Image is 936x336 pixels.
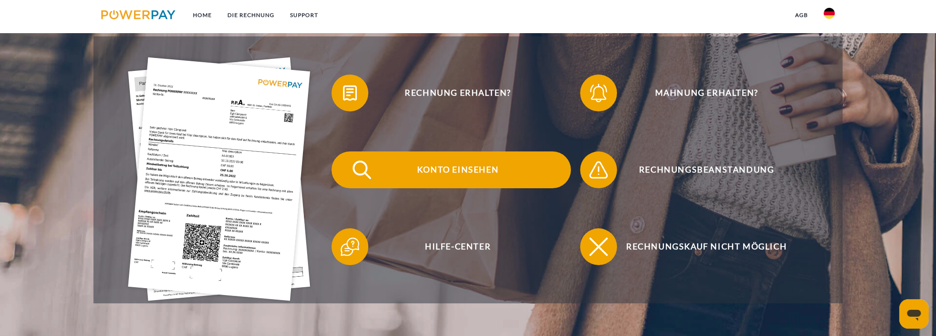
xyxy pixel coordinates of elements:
[345,151,570,188] span: Konto einsehen
[331,75,571,111] button: Rechnung erhalten?
[580,228,820,265] button: Rechnungskauf nicht möglich
[587,81,610,104] img: qb_bell.svg
[331,228,571,265] button: Hilfe-Center
[350,158,373,181] img: qb_search.svg
[824,8,835,19] img: de
[220,7,282,23] a: DIE RECHNUNG
[338,235,361,258] img: qb_help.svg
[593,228,819,265] span: Rechnungskauf nicht möglich
[282,7,326,23] a: SUPPORT
[128,58,311,301] img: single_invoice_powerpay_de.jpg
[593,75,819,111] span: Mahnung erhalten?
[101,10,175,19] img: logo-powerpay.svg
[899,299,929,329] iframe: Schaltfläche zum Öffnen des Messaging-Fensters
[587,235,610,258] img: qb_close.svg
[345,75,570,111] span: Rechnung erhalten?
[345,228,570,265] span: Hilfe-Center
[331,151,571,188] button: Konto einsehen
[580,75,820,111] button: Mahnung erhalten?
[580,151,820,188] button: Rechnungsbeanstandung
[185,7,220,23] a: Home
[338,81,361,104] img: qb_bill.svg
[787,7,816,23] a: agb
[593,151,819,188] span: Rechnungsbeanstandung
[587,158,610,181] img: qb_warning.svg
